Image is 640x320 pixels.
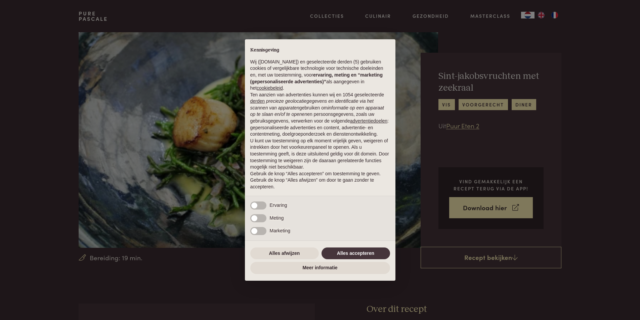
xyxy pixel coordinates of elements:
em: precieze geolocatiegegevens en identificatie via het scannen van apparaten [250,98,374,110]
button: advertentiedoelen [350,118,387,125]
h2: Kennisgeving [250,47,390,53]
a: cookiebeleid [257,85,283,91]
span: Ervaring [270,202,287,208]
p: U kunt uw toestemming op elk moment vrijelijk geven, weigeren of intrekken door het voorkeurenpan... [250,138,390,171]
em: informatie op een apparaat op te slaan en/of te openen [250,105,384,117]
button: derden [250,98,265,105]
button: Alles accepteren [322,247,390,260]
p: Gebruik de knop “Alles accepteren” om toestemming te geven. Gebruik de knop “Alles afwijzen” om d... [250,171,390,190]
span: Meting [270,215,284,221]
p: Wij ([DOMAIN_NAME]) en geselecteerde derden (5) gebruiken cookies of vergelijkbare technologie vo... [250,59,390,92]
p: Ten aanzien van advertenties kunnen wij en 1054 geselecteerde gebruiken om en persoonsgegevens, z... [250,92,390,138]
strong: ervaring, meting en “marketing (gepersonaliseerde advertenties)” [250,72,383,84]
span: Marketing [270,228,290,233]
button: Meer informatie [250,262,390,274]
button: Alles afwijzen [250,247,319,260]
